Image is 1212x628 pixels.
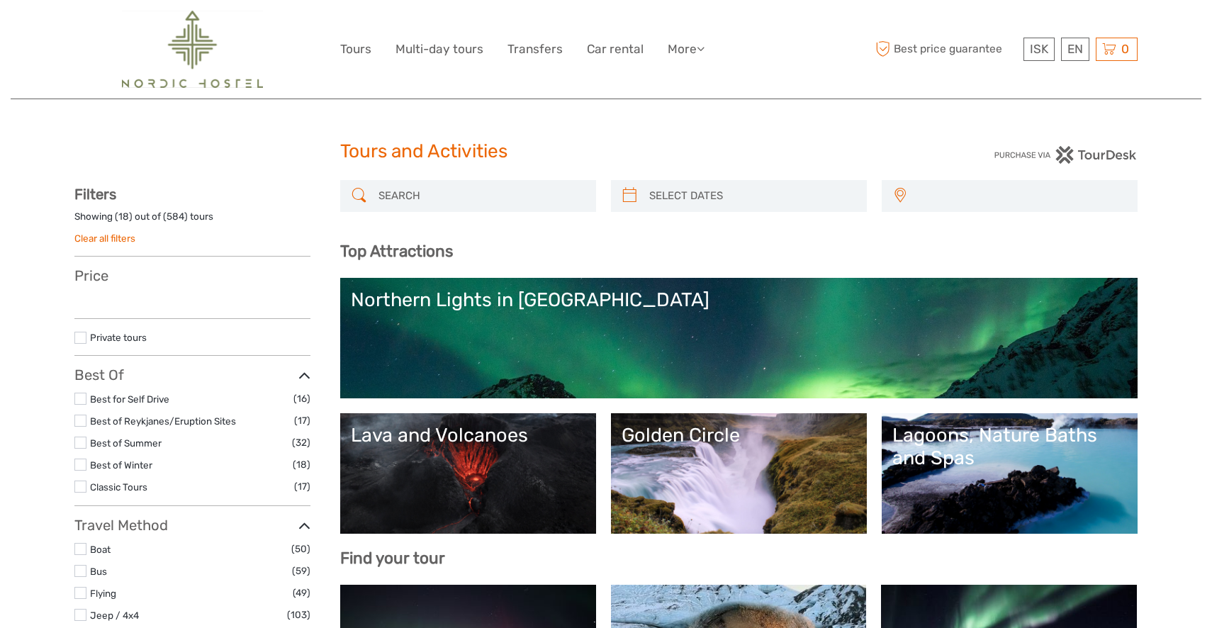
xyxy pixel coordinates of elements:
[292,434,310,451] span: (32)
[90,332,147,343] a: Private tours
[293,456,310,473] span: (18)
[340,140,872,163] h1: Tours and Activities
[90,459,152,471] a: Best of Winter
[90,415,236,427] a: Best of Reykjanes/Eruption Sites
[294,413,310,429] span: (17)
[351,424,585,447] div: Lava and Volcanoes
[292,563,310,579] span: (59)
[90,588,116,599] a: Flying
[167,210,184,223] label: 584
[74,232,135,244] a: Clear all filters
[892,424,1127,470] div: Lagoons, Nature Baths and Spas
[507,39,563,60] a: Transfers
[293,585,310,601] span: (49)
[1030,42,1048,56] span: ISK
[90,544,111,555] a: Boat
[90,393,169,405] a: Best for Self Drive
[293,391,310,407] span: (16)
[122,11,262,88] img: 2454-61f15230-a6bf-4303-aa34-adabcbdb58c5_logo_big.png
[622,424,856,447] div: Golden Circle
[90,566,107,577] a: Bus
[668,39,705,60] a: More
[291,541,310,557] span: (50)
[74,267,310,284] h3: Price
[395,39,483,60] a: Multi-day tours
[351,288,1127,388] a: Northern Lights in [GEOGRAPHIC_DATA]
[622,424,856,523] a: Golden Circle
[892,424,1127,523] a: Lagoons, Nature Baths and Spas
[340,39,371,60] a: Tours
[74,366,310,383] h3: Best Of
[90,610,139,621] a: Jeep / 4x4
[340,242,453,261] b: Top Attractions
[644,184,860,208] input: SELECT DATES
[373,184,589,208] input: SEARCH
[74,186,116,203] strong: Filters
[294,478,310,495] span: (17)
[90,481,147,493] a: Classic Tours
[872,38,1020,61] span: Best price guarantee
[90,437,162,449] a: Best of Summer
[287,607,310,623] span: (103)
[74,517,310,534] h3: Travel Method
[994,146,1138,164] img: PurchaseViaTourDesk.png
[351,424,585,523] a: Lava and Volcanoes
[1061,38,1089,61] div: EN
[74,210,310,232] div: Showing ( ) out of ( ) tours
[351,288,1127,311] div: Northern Lights in [GEOGRAPHIC_DATA]
[340,549,445,568] b: Find your tour
[587,39,644,60] a: Car rental
[118,210,129,223] label: 18
[1119,42,1131,56] span: 0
